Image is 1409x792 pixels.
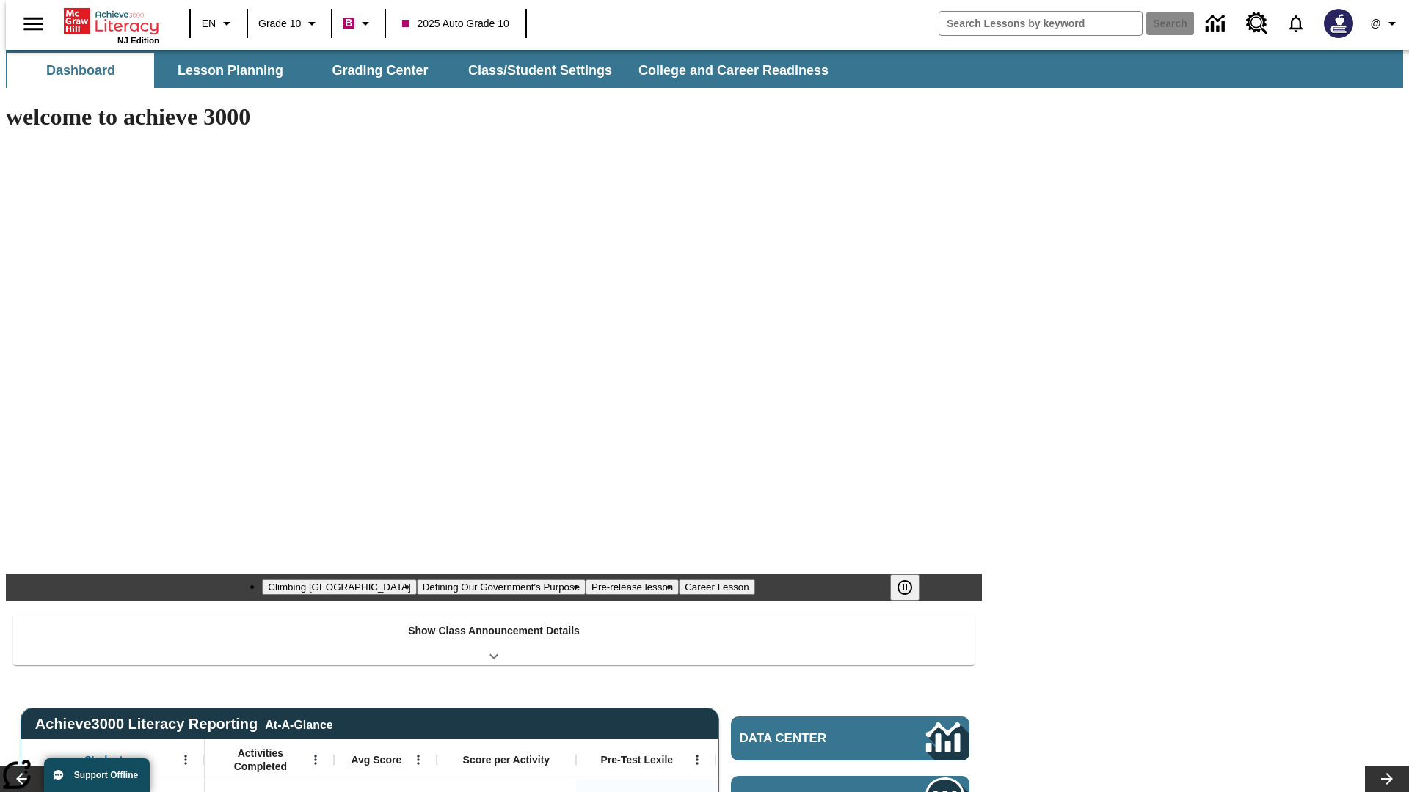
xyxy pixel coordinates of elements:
div: At-A-Glance [265,716,332,732]
a: Resource Center, Will open in new tab [1237,4,1277,43]
button: Open Menu [305,749,327,771]
span: B [345,14,352,32]
span: Student [84,753,123,766]
div: SubNavbar [6,53,842,88]
span: @ [1370,16,1380,32]
a: Notifications [1277,4,1315,43]
span: Grade 10 [258,16,301,32]
button: College and Career Readiness [627,53,840,88]
button: Slide 1 Climbing Mount Tai [262,579,416,595]
button: Slide 4 Career Lesson [679,579,754,595]
button: Language: EN, Select a language [195,10,242,37]
span: Achieve3000 Literacy Reporting [35,716,333,733]
h1: welcome to achieve 3000 [6,103,982,131]
span: 2025 Auto Grade 10 [402,16,509,32]
span: Data Center [740,731,877,746]
button: Grade: Grade 10, Select a grade [252,10,327,37]
button: Pause [890,574,920,601]
button: Profile/Settings [1362,10,1409,37]
p: Show Class Announcement Details [408,623,580,639]
input: search field [939,12,1142,35]
button: Open Menu [407,749,429,771]
button: Lesson Planning [157,53,304,88]
img: Avatar [1324,9,1353,38]
span: EN [202,16,216,32]
button: Select a new avatar [1315,4,1362,43]
a: Home [64,7,159,36]
button: Support Offline [44,758,150,792]
button: Slide 3 Pre-release lesson [586,579,679,595]
button: Slide 2 Defining Our Government's Purpose [417,579,586,595]
button: Open Menu [686,749,708,771]
button: Grading Center [307,53,454,88]
span: Activities Completed [212,747,309,773]
a: Data Center [1197,4,1237,44]
div: Pause [890,574,934,601]
button: Open side menu [12,2,55,45]
button: Open Menu [175,749,197,771]
button: Boost Class color is violet red. Change class color [337,10,380,37]
button: Class/Student Settings [456,53,624,88]
button: Lesson carousel, Next [1365,766,1409,792]
span: Support Offline [74,770,138,780]
div: Home [64,5,159,45]
a: Data Center [731,716,969,760]
span: Score per Activity [463,753,550,766]
div: SubNavbar [6,50,1403,88]
span: Pre-Test Lexile [601,753,674,766]
button: Dashboard [7,53,154,88]
div: Show Class Announcement Details [13,615,975,665]
span: Avg Score [351,753,401,766]
span: NJ Edition [117,36,159,45]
